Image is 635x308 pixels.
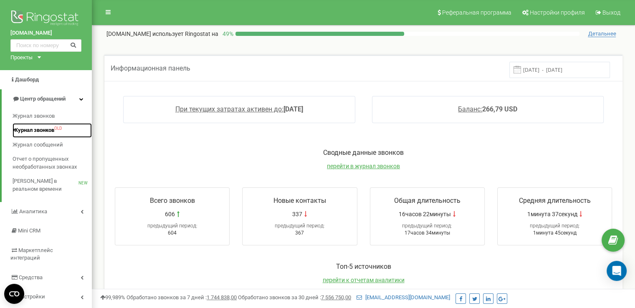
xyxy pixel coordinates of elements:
[2,89,92,109] a: Центр обращений
[19,208,47,215] span: Аналитика
[442,9,511,16] span: Реферальная программа
[323,149,404,157] span: Сводные данные звонков
[602,9,620,16] span: Выход
[13,141,63,149] span: Журнал сообщений
[13,123,92,138] a: Журнал звонковOLD
[15,76,39,83] span: Дашборд
[10,247,53,261] span: Маркетплейс интеграций
[405,230,450,236] span: 17часов 34минуты
[458,105,517,113] a: Баланс:266,79 USD
[165,210,175,218] span: 606
[19,274,43,280] span: Средства
[323,277,405,283] a: перейти к отчетам аналитики
[218,30,235,38] p: 49 %
[292,210,302,218] span: 337
[152,30,218,37] span: использует Ringostat на
[13,174,92,196] a: [PERSON_NAME] в реальном времениNEW
[10,8,81,29] img: Ringostat logo
[321,294,351,300] u: 7 556 750,00
[10,54,33,62] div: Проекты
[150,197,195,204] span: Всего звонков
[529,223,579,229] span: предыдущий период:
[527,210,577,218] span: 1минута 37секунд
[13,138,92,152] a: Журнал сообщений
[207,294,237,300] u: 1 744 838,00
[13,112,55,120] span: Журнал звонков
[106,30,218,38] p: [DOMAIN_NAME]
[607,261,627,281] div: Open Intercom Messenger
[399,210,451,218] span: 16часов 22минуты
[588,30,616,37] span: Детальнее
[13,177,78,193] span: [PERSON_NAME] в реальном времени
[458,105,482,113] span: Баланс:
[18,227,40,234] span: Mini CRM
[10,39,81,52] input: Поиск по номеру
[13,152,92,174] a: Отчет о пропущенных необработанных звонках
[530,9,585,16] span: Настройки профиля
[394,197,460,204] span: Общая длительность
[295,230,304,236] span: 367
[175,105,303,113] a: При текущих затратах активен до:[DATE]
[238,294,351,300] span: Обработано звонков за 30 дней :
[10,29,81,37] a: [DOMAIN_NAME]
[111,64,190,72] span: Информационная панель
[175,105,283,113] span: При текущих затратах активен до:
[357,294,450,300] a: [EMAIL_ADDRESS][DOMAIN_NAME]
[13,155,88,171] span: Отчет о пропущенных необработанных звонках
[533,230,576,236] span: 1минута 45секунд
[327,163,400,169] a: перейти в журнал звонков
[13,109,92,124] a: Журнал звонков
[519,197,590,204] span: Средняя длительность
[275,223,325,229] span: предыдущий период:
[168,230,177,236] span: 604
[273,197,326,204] span: Новые контакты
[100,294,125,300] span: 99,989%
[147,223,197,229] span: предыдущий период:
[18,293,45,300] span: Настройки
[13,126,54,134] span: Журнал звонков
[336,263,391,270] span: Toп-5 источников
[126,294,237,300] span: Обработано звонков за 7 дней :
[20,96,66,102] span: Центр обращений
[402,223,452,229] span: предыдущий период:
[4,284,24,304] button: Open CMP widget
